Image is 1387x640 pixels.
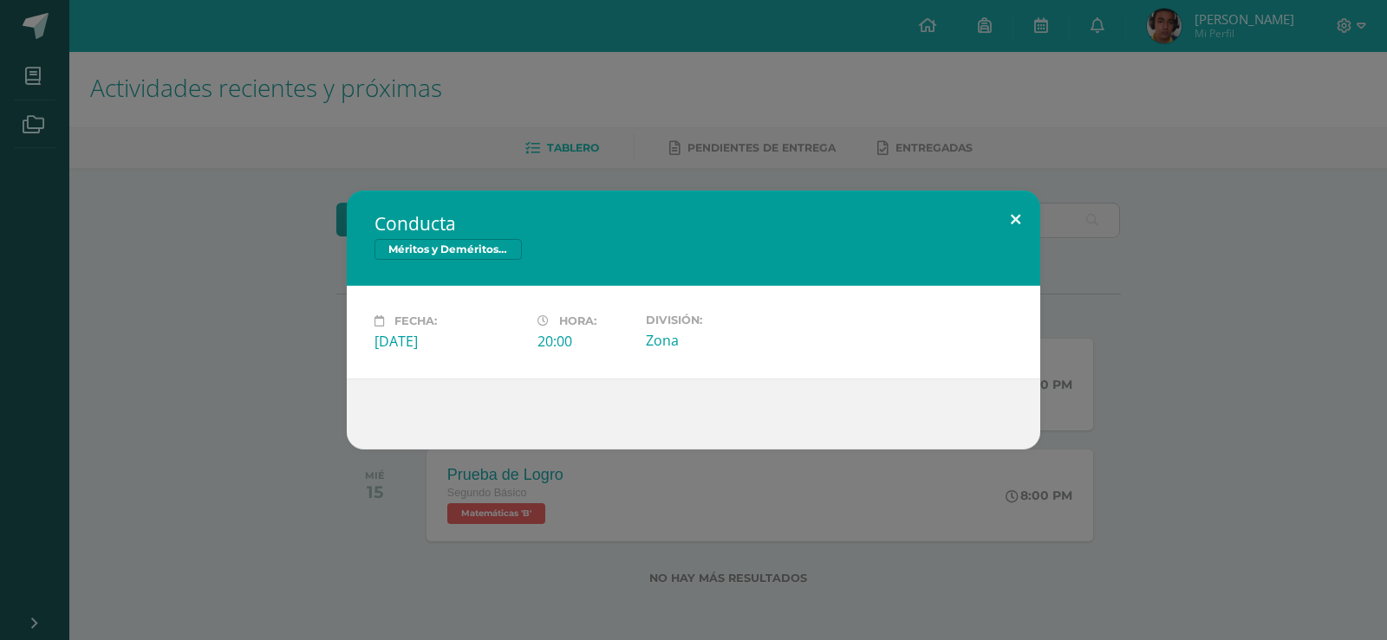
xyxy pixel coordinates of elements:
div: Zona [646,331,795,350]
div: [DATE] [374,332,524,351]
h2: Conducta [374,211,1013,236]
label: División: [646,314,795,326]
button: Close (Esc) [991,191,1040,249]
span: Fecha: [394,314,437,327]
span: Méritos y Deméritos 2do. Básico "B" [374,239,522,260]
div: 20:00 [537,332,632,351]
span: Hora: [559,314,596,327]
